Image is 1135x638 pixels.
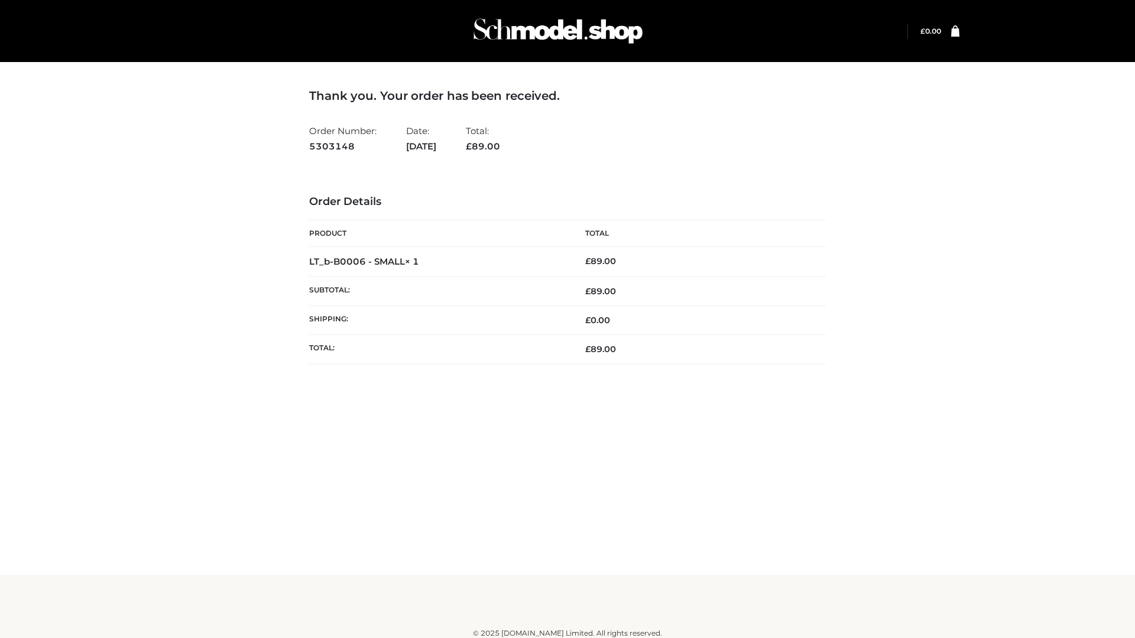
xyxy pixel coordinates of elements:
th: Subtotal: [309,276,567,305]
th: Total: [309,335,567,364]
bdi: 0.00 [585,315,610,325]
th: Total [567,220,826,247]
span: £ [585,256,591,266]
strong: [DATE] [406,139,436,154]
a: £0.00 [920,27,941,35]
span: £ [466,141,472,152]
strong: × 1 [405,256,419,267]
li: Order Number: [309,121,377,157]
h3: Order Details [309,196,826,209]
span: £ [920,27,925,35]
li: Total: [466,121,500,157]
bdi: 89.00 [585,256,616,266]
span: 89.00 [466,141,500,152]
li: Date: [406,121,436,157]
img: Schmodel Admin 964 [469,8,647,54]
span: £ [585,315,591,325]
span: £ [585,344,591,354]
strong: LT_b-B0006 - SMALL [309,256,419,267]
span: 89.00 [585,344,616,354]
th: Product [309,220,567,247]
h3: Thank you. Your order has been received. [309,89,826,103]
th: Shipping: [309,306,567,335]
bdi: 0.00 [920,27,941,35]
span: 89.00 [585,286,616,297]
span: £ [585,286,591,297]
strong: 5303148 [309,139,377,154]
